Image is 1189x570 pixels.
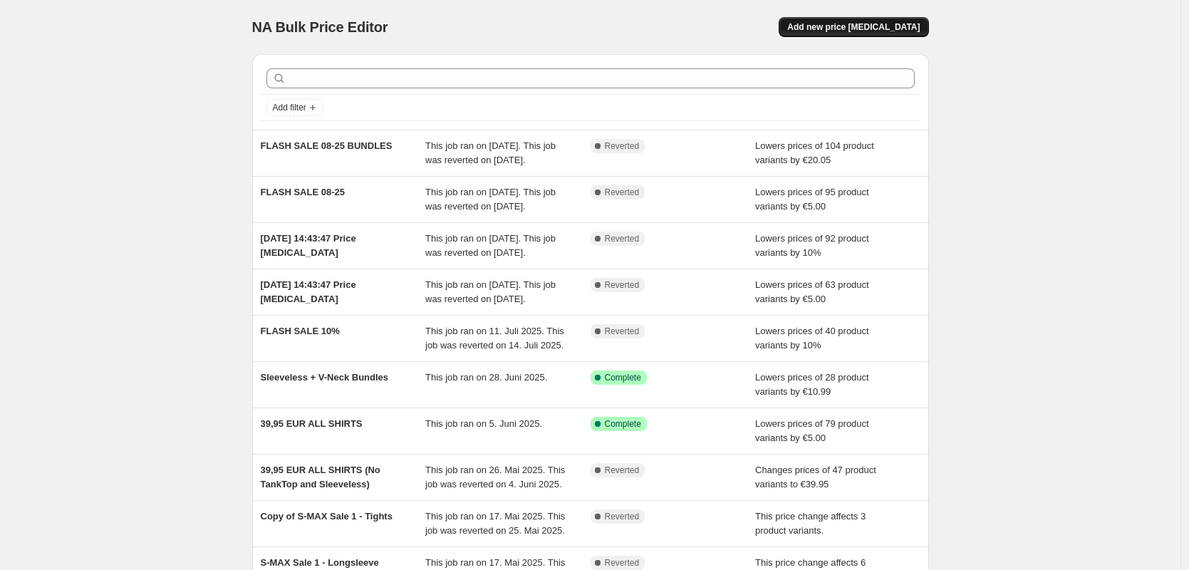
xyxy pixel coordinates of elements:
[425,140,556,165] span: This job ran on [DATE]. This job was reverted on [DATE].
[273,102,306,113] span: Add filter
[605,140,640,152] span: Reverted
[425,465,565,489] span: This job ran on 26. Mai 2025. This job was reverted on 4. Juni 2025.
[425,279,556,304] span: This job ran on [DATE]. This job was reverted on [DATE].
[779,17,928,37] button: Add new price [MEDICAL_DATA]
[755,140,874,165] span: Lowers prices of 104 product variants by €20.05
[605,372,641,383] span: Complete
[261,557,379,568] span: S-MAX Sale 1 - Longsleeve
[425,418,542,429] span: This job ran on 5. Juni 2025.
[755,233,869,258] span: Lowers prices of 92 product variants by 10%
[755,187,869,212] span: Lowers prices of 95 product variants by €5.00
[605,326,640,337] span: Reverted
[261,140,393,151] span: FLASH SALE 08-25 BUNDLES
[755,511,866,536] span: This price change affects 3 product variants.
[261,465,380,489] span: 39,95 EUR ALL SHIRTS (No TankTop and Sleeveless)
[605,233,640,244] span: Reverted
[605,279,640,291] span: Reverted
[755,418,869,443] span: Lowers prices of 79 product variants by €5.00
[755,465,876,489] span: Changes prices of 47 product variants to €39.95
[755,279,869,304] span: Lowers prices of 63 product variants by €5.00
[261,187,345,197] span: FLASH SALE 08-25
[261,279,356,304] span: [DATE] 14:43:47 Price [MEDICAL_DATA]
[261,326,340,336] span: FLASH SALE 10%
[605,465,640,476] span: Reverted
[261,372,389,383] span: Sleeveless + V-Neck Bundles
[261,418,363,429] span: 39,95 EUR ALL SHIRTS
[755,372,869,397] span: Lowers prices of 28 product variants by €10.99
[755,326,869,351] span: Lowers prices of 40 product variants by 10%
[252,19,388,35] span: NA Bulk Price Editor
[605,511,640,522] span: Reverted
[261,233,356,258] span: [DATE] 14:43:47 Price [MEDICAL_DATA]
[425,511,565,536] span: This job ran on 17. Mai 2025. This job was reverted on 25. Mai 2025.
[425,233,556,258] span: This job ran on [DATE]. This job was reverted on [DATE].
[261,511,393,522] span: Copy of S-MAX Sale 1 - Tights
[605,187,640,198] span: Reverted
[425,187,556,212] span: This job ran on [DATE]. This job was reverted on [DATE].
[425,326,564,351] span: This job ran on 11. Juli 2025. This job was reverted on 14. Juli 2025.
[605,418,641,430] span: Complete
[787,21,920,33] span: Add new price [MEDICAL_DATA]
[266,99,323,116] button: Add filter
[425,372,547,383] span: This job ran on 28. Juni 2025.
[605,557,640,569] span: Reverted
